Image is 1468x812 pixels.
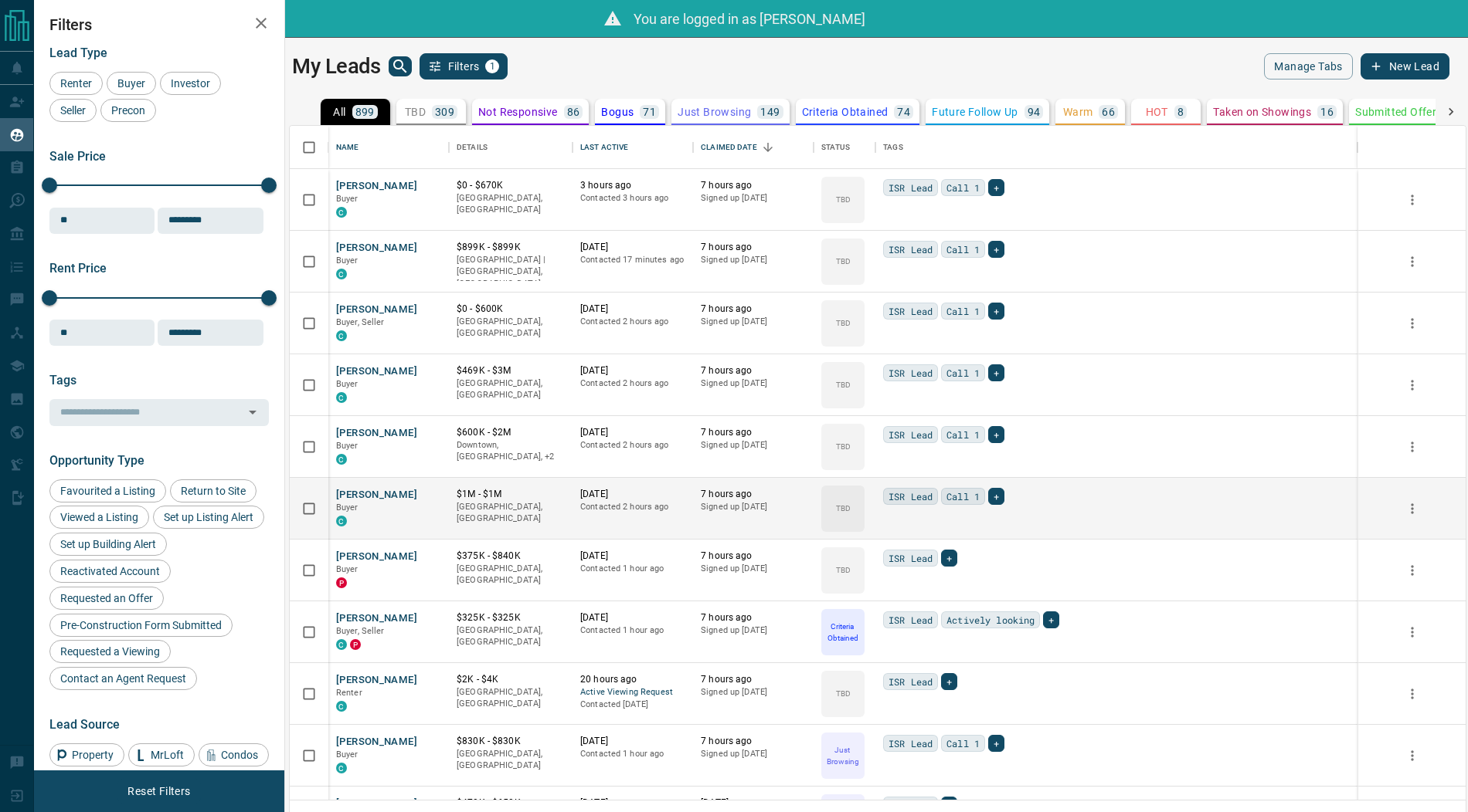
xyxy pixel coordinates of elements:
p: Signed up [DATE] [701,316,806,328]
div: + [941,673,957,690]
span: + [994,242,999,257]
p: Signed up [DATE] [701,501,806,513]
button: [PERSON_NAME] [336,241,417,255]
p: Taken on Showings [1213,107,1311,117]
p: Contacted 3 hours ago [580,192,685,205]
p: HOT [1146,107,1168,117]
p: TBD [836,255,851,267]
span: ISR Lead [889,736,933,751]
p: $899K - $899K [457,241,565,254]
span: Lead Type [49,46,107,60]
span: Buyer [112,77,151,90]
span: Favourited a Listing [55,485,161,497]
span: Contact an Agent Request [55,672,192,685]
div: + [941,550,957,567]
button: Open [242,401,263,423]
span: Call 1 [946,427,980,442]
div: MrLoft [128,743,195,766]
span: Call 1 [946,736,980,751]
p: 7 hours ago [701,735,806,748]
span: + [1048,612,1054,628]
span: Buyer [336,194,359,204]
p: TBD [836,194,851,205]
div: Pre-Construction Form Submitted [49,614,233,637]
button: [PERSON_NAME] [336,364,417,379]
p: TBD [836,441,851,452]
div: Status [814,126,875,169]
p: 7 hours ago [701,550,806,563]
p: $325K - $325K [457,611,565,624]
p: $1M - $1M [457,488,565,501]
div: Name [328,126,449,169]
p: 16 [1320,107,1334,117]
p: Contacted 2 hours ago [580,377,685,390]
div: Tags [875,126,1358,169]
div: Precon [100,99,156,122]
p: TBD [836,688,851,699]
span: ISR Lead [889,427,933,442]
p: Signed up [DATE] [701,686,806,699]
p: [DATE] [580,488,685,501]
p: [GEOGRAPHIC_DATA] | [GEOGRAPHIC_DATA], [GEOGRAPHIC_DATA] [457,254,565,290]
span: Buyer [336,255,359,266]
button: more [1401,621,1424,644]
span: Tags [49,373,76,387]
div: Name [336,126,359,169]
p: Just Browsing [823,744,863,767]
p: [GEOGRAPHIC_DATA], [GEOGRAPHIC_DATA] [457,501,565,525]
div: Set up Listing Alert [153,506,264,529]
span: Seller [55,104,91,117]
button: more [1401,744,1424,767]
span: Call 1 [946,180,980,195]
p: [DATE] [580,426,685,439]
div: Tags [883,126,903,169]
button: [PERSON_NAME] [336,426,417,441]
span: Reactivated Account [55,565,165,577]
p: Contacted 2 hours ago [580,316,685,328]
span: Buyer [336,379,359,389]
span: Active Viewing Request [580,686,685,699]
button: search button [389,56,412,76]
p: Bogus [601,107,634,117]
span: 1 [487,61,498,72]
span: ISR Lead [889,674,933,689]
p: Contacted 2 hours ago [580,439,685,452]
p: All [333,107,345,117]
span: Buyer [336,502,359,513]
button: [PERSON_NAME] [336,735,417,749]
span: + [946,550,952,566]
button: [PERSON_NAME] [336,179,417,194]
span: ISR Lead [889,550,933,566]
p: 94 [1028,107,1041,117]
span: Call 1 [946,489,980,504]
span: + [946,674,952,689]
p: 74 [897,107,910,117]
p: 7 hours ago [701,426,806,439]
span: Return to Site [175,485,251,497]
button: more [1401,250,1424,273]
div: property.ca [336,577,347,588]
p: 7 hours ago [701,611,806,624]
div: Renter [49,72,103,95]
div: condos.ca [336,516,347,526]
span: Actively looking [946,612,1035,628]
p: 7 hours ago [701,303,806,316]
button: more [1401,559,1424,582]
p: 66 [1102,107,1115,117]
div: Details [449,126,573,169]
span: + [994,365,999,381]
div: Requested a Viewing [49,640,171,663]
p: Contacted 1 hour ago [580,748,685,760]
span: + [994,427,999,442]
button: more [1401,682,1424,705]
span: Buyer, Seller [336,317,385,327]
p: Criteria Obtained [823,621,863,644]
button: [PERSON_NAME] [336,797,417,811]
button: Sort [757,137,779,158]
p: Signed up [DATE] [701,377,806,390]
span: Investor [165,77,216,90]
p: 7 hours ago [701,673,806,686]
p: [DATE] [580,303,685,316]
div: condos.ca [336,763,347,773]
p: Contacted 17 minutes ago [580,254,685,266]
